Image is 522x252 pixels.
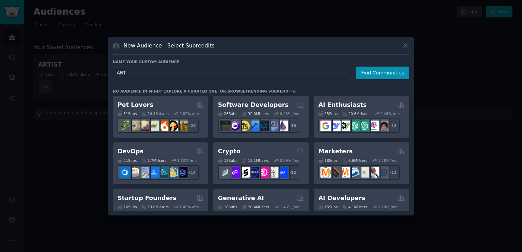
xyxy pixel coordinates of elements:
[118,147,143,156] h2: DevOps
[285,165,299,180] div: + 12
[129,167,140,178] img: AWS_Certified_Experts
[239,121,250,131] img: learnjavascript
[230,121,240,131] img: csharp
[230,167,240,178] img: 0xPolygon
[378,167,388,178] img: OnlineMarketing
[268,121,278,131] img: AskComputerScience
[218,147,241,156] h2: Crypto
[380,111,400,116] div: 2.48 % /mo
[285,118,299,133] div: + 19
[118,158,137,163] div: 21 Sub s
[141,205,168,209] div: 13.8M Users
[167,121,178,131] img: PetAdvice
[120,167,130,178] img: azuredevops
[218,111,237,116] div: 26 Sub s
[320,121,331,131] img: GoogleGeminiAI
[239,167,250,178] img: ethstaker
[158,167,168,178] img: platformengineering
[258,121,269,131] img: reactnative
[249,121,259,131] img: iOSProgramming
[158,121,168,131] img: cockatiel
[340,167,350,178] img: AskMarketing
[245,89,295,93] a: trending subreddits
[342,205,367,209] div: 4.1M Users
[378,158,398,163] div: 1.26 % /mo
[113,89,297,94] div: No audience in mind? Explore a curated one, or browse .
[378,205,398,209] div: 3.20 % /mo
[242,158,269,163] div: 19.1M Users
[268,167,278,178] img: CryptoNews
[220,121,231,131] img: software
[342,111,369,116] div: 20.6M Users
[118,194,176,202] h2: Startup Founders
[368,167,379,178] img: MarketingResearch
[148,121,159,131] img: turtle
[280,158,299,163] div: 0.39 % /mo
[139,121,149,131] img: leopardgeckos
[277,121,288,131] img: elixir
[184,118,199,133] div: + 24
[385,165,400,180] div: + 11
[349,121,360,131] img: chatgpt_promptDesign
[242,205,269,209] div: 20.4M Users
[148,167,159,178] img: DevOpsLinks
[385,118,400,133] div: + 18
[318,101,367,109] h2: AI Enthusiasts
[218,194,264,202] h2: Generative AI
[129,121,140,131] img: ballpython
[218,205,237,209] div: 16 Sub s
[368,121,379,131] img: OpenAIDev
[277,167,288,178] img: defi_
[167,167,178,178] img: aws_cdk
[318,194,365,202] h2: AI Developers
[378,121,388,131] img: ArtificalIntelligence
[318,158,338,163] div: 18 Sub s
[218,158,237,163] div: 19 Sub s
[184,165,199,180] div: + 14
[318,205,338,209] div: 15 Sub s
[320,167,331,178] img: content_marketing
[120,121,130,131] img: herpetology
[359,167,369,178] img: googleads
[118,101,153,109] h2: Pet Lovers
[141,111,168,116] div: 24.4M Users
[177,121,188,131] img: dogbreed
[220,167,231,178] img: ethfinance
[177,167,188,178] img: PlatformEngineers
[359,121,369,131] img: chatgpt_prompts_
[118,111,137,116] div: 31 Sub s
[318,111,338,116] div: 25 Sub s
[113,59,409,64] h3: Name your custom audience
[356,67,409,79] button: Find Communities
[118,205,137,209] div: 16 Sub s
[318,147,353,156] h2: Marketers
[218,101,288,109] h2: Software Developers
[177,158,197,163] div: 2.10 % /mo
[330,167,341,178] img: bigseo
[349,167,360,178] img: Emailmarketing
[340,121,350,131] img: AItoolsCatalog
[342,158,367,163] div: 6.6M Users
[141,158,166,163] div: 1.7M Users
[124,42,215,49] h3: New Audience - Select Subreddits
[249,167,259,178] img: web3
[330,121,341,131] img: DeepSeek
[280,205,299,209] div: 1.46 % /mo
[280,111,299,116] div: 0.43 % /mo
[179,111,199,116] div: 0.82 % /mo
[113,67,351,79] input: Pick a short name, like "Digital Marketers" or "Movie-Goers"
[139,167,149,178] img: Docker_DevOps
[179,205,199,209] div: 1.45 % /mo
[242,111,269,116] div: 30.0M Users
[258,167,269,178] img: defiblockchain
